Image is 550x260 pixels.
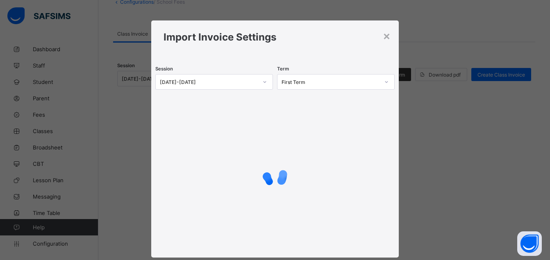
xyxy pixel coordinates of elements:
[155,66,173,72] span: Session
[383,29,391,43] div: ×
[517,231,542,256] button: Open asap
[282,79,380,85] div: First Term
[277,66,289,72] span: Term
[160,79,258,85] div: [DATE]-[DATE]
[164,31,386,43] h1: Import Invoice Settings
